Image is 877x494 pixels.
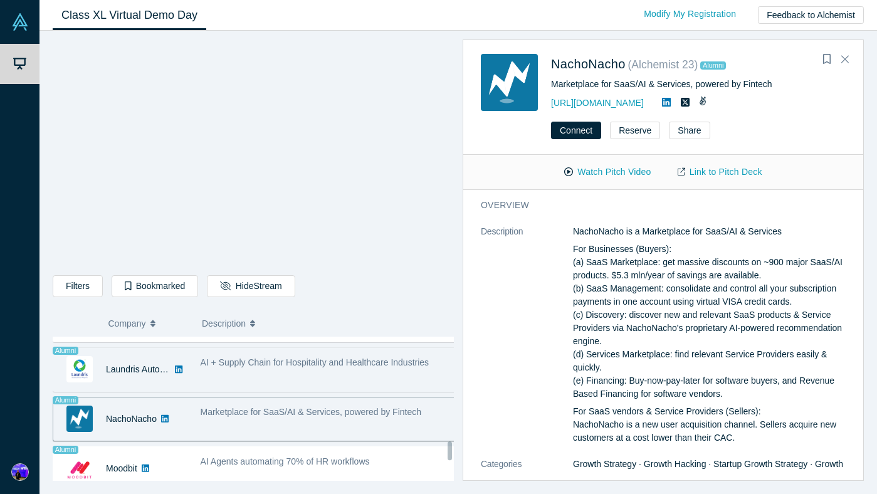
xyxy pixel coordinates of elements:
a: [URL][DOMAIN_NAME] [551,98,644,108]
dt: Categories [481,458,573,484]
button: Description [202,310,445,337]
span: Alumni [53,446,78,454]
span: Description [202,310,246,337]
span: Alumni [53,347,78,355]
p: For Businesses (Buyers): (a) SaaS Marketplace: get massive discounts on ~900 major SaaS/AI produc... [573,243,855,401]
div: Marketplace for SaaS/AI & Services, powered by Fintech [551,78,846,91]
a: Moodbit [106,463,137,473]
img: Laundris Autonomous Inventory Management's Logo [66,356,93,382]
small: ( Alchemist 23 ) [628,58,698,71]
span: Alumni [53,396,78,404]
h3: overview [481,199,838,212]
a: Modify My Registration [631,3,749,25]
img: NachoNacho's Logo [481,54,538,111]
a: Laundris Autonomous Inventory Management [106,364,283,374]
a: NachoNacho [551,57,626,71]
span: AI + Supply Chain for Hospitality and Healthcare Industries [201,357,429,367]
a: Link to Pitch Deck [664,161,775,183]
a: Class XL Virtual Demo Day [53,1,206,30]
span: Alumni [700,61,726,70]
button: Watch Pitch Video [551,161,664,183]
button: Bookmarked [112,275,198,297]
button: Filters [53,275,103,297]
iframe: Alchemist Class XL Demo Day: Vault [53,41,453,266]
p: For SaaS vendors & Service Providers (Sellers): NachoNacho is a new user acquisition channel. Sel... [573,405,855,444]
span: Growth Strategy · Growth Hacking · Startup Growth Strategy · Growth [573,459,843,469]
p: NachoNacho is a Marketplace for SaaS/AI & Services [573,225,855,238]
button: Share [669,122,710,139]
button: HideStream [207,275,295,297]
button: Feedback to Alchemist [758,6,864,24]
a: NachoNacho [106,414,157,424]
button: Connect [551,122,601,139]
span: Marketplace for SaaS/AI & Services, powered by Fintech [201,407,422,417]
img: Dima Mikhailov's Account [11,463,29,481]
img: Alchemist Vault Logo [11,13,29,31]
span: Company [108,310,146,337]
button: Close [836,50,854,70]
dt: Description [481,225,573,458]
button: Company [108,310,189,337]
button: Bookmark [818,51,836,68]
button: Reserve [610,122,660,139]
img: NachoNacho's Logo [66,406,93,432]
span: AI Agents automating 70% of HR workflows [201,456,370,466]
img: Moodbit's Logo [66,455,93,481]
